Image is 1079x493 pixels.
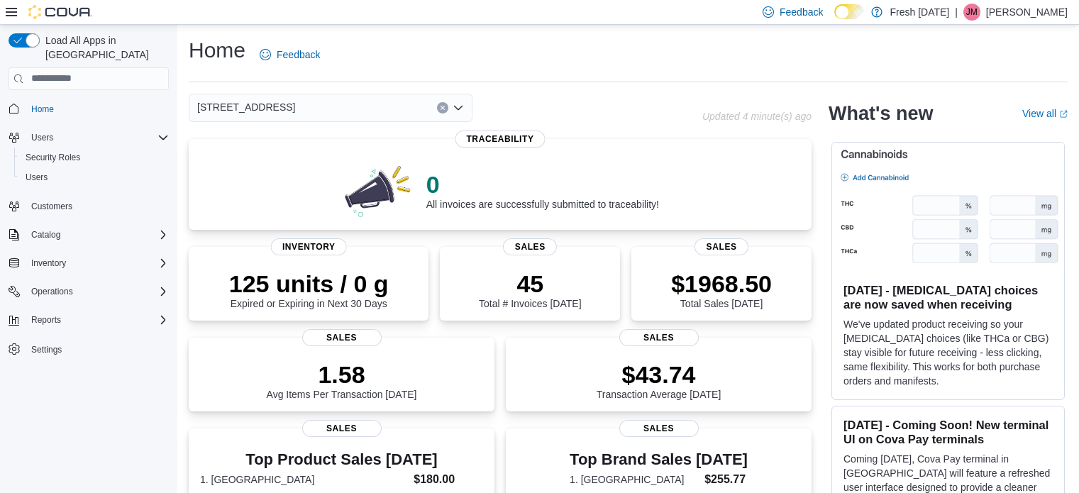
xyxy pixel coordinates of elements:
span: Security Roles [26,152,80,163]
button: Users [3,128,175,148]
button: Security Roles [14,148,175,167]
button: Reports [3,310,175,330]
h2: What's new [829,102,933,125]
h1: Home [189,36,245,65]
div: Total # Invoices [DATE] [479,270,581,309]
span: Users [20,169,169,186]
span: Inventory [271,238,347,255]
span: Inventory [26,255,169,272]
span: Operations [31,286,73,297]
p: We've updated product receiving so your [MEDICAL_DATA] choices (like THCa or CBG) stay visible fo... [843,317,1053,388]
div: Transaction Average [DATE] [597,360,721,400]
span: Security Roles [20,149,169,166]
button: Reports [26,311,67,328]
div: All invoices are successfully submitted to traceability! [426,170,659,210]
span: Users [26,129,169,146]
a: Settings [26,341,67,358]
span: Sales [619,420,699,437]
dt: 1. [GEOGRAPHIC_DATA] [570,472,699,487]
div: Avg Items Per Transaction [DATE] [267,360,417,400]
button: Open list of options [453,102,464,113]
span: Feedback [277,48,320,62]
button: Inventory [3,253,175,273]
span: Users [31,132,53,143]
button: Customers [3,196,175,216]
span: Catalog [26,226,169,243]
a: Feedback [254,40,326,69]
button: Settings [3,338,175,359]
span: Sales [503,238,557,255]
p: Fresh [DATE] [890,4,949,21]
button: Operations [3,282,175,301]
span: Operations [26,283,169,300]
span: Users [26,172,48,183]
button: Catalog [3,225,175,245]
a: Home [26,101,60,118]
img: 0 [341,162,415,218]
dt: 1. [GEOGRAPHIC_DATA] [200,472,408,487]
p: $43.74 [597,360,721,389]
span: Customers [26,197,169,215]
span: Feedback [780,5,823,19]
p: 0 [426,170,659,199]
span: Traceability [455,131,545,148]
button: Clear input [437,102,448,113]
p: $1968.50 [671,270,772,298]
p: 1.58 [267,360,417,389]
button: Users [26,129,59,146]
a: View allExternal link [1022,108,1068,119]
button: Catalog [26,226,66,243]
span: Load All Apps in [GEOGRAPHIC_DATA] [40,33,169,62]
h3: Top Product Sales [DATE] [200,451,483,468]
span: Settings [31,344,62,355]
h3: Top Brand Sales [DATE] [570,451,748,468]
span: Settings [26,340,169,358]
div: Expired or Expiring in Next 30 Days [229,270,389,309]
span: Inventory [31,257,66,269]
a: Customers [26,198,78,215]
svg: External link [1059,110,1068,118]
button: Operations [26,283,79,300]
span: Reports [31,314,61,326]
p: Updated 4 minute(s) ago [702,111,812,122]
button: Users [14,167,175,187]
span: Reports [26,311,169,328]
span: Sales [619,329,699,346]
span: Home [31,104,54,115]
button: Home [3,99,175,119]
span: Dark Mode [834,19,835,20]
p: 45 [479,270,581,298]
span: Sales [302,329,382,346]
button: Inventory [26,255,72,272]
span: Catalog [31,229,60,240]
img: Cova [28,5,92,19]
span: JM [966,4,978,21]
span: Sales [695,238,748,255]
span: Sales [302,420,382,437]
h3: [DATE] - [MEDICAL_DATA] choices are now saved when receiving [843,283,1053,311]
input: Dark Mode [834,4,864,19]
h3: [DATE] - Coming Soon! New terminal UI on Cova Pay terminals [843,418,1053,446]
span: [STREET_ADDRESS] [197,99,295,116]
p: [PERSON_NAME] [986,4,1068,21]
div: Total Sales [DATE] [671,270,772,309]
dd: $255.77 [704,471,748,488]
span: Customers [31,201,72,212]
div: Jayse Musser [963,4,980,21]
nav: Complex example [9,93,169,397]
a: Security Roles [20,149,86,166]
span: Home [26,100,169,118]
a: Users [20,169,53,186]
p: | [955,4,958,21]
dd: $180.00 [414,471,483,488]
p: 125 units / 0 g [229,270,389,298]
